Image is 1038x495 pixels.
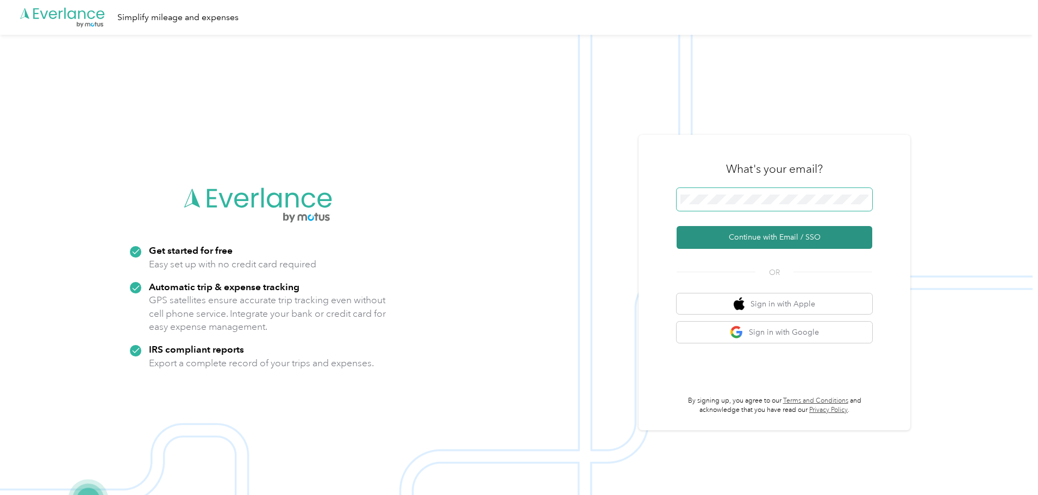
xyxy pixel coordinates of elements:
[149,281,299,292] strong: Automatic trip & expense tracking
[117,11,239,24] div: Simplify mileage and expenses
[809,406,848,414] a: Privacy Policy
[783,397,848,405] a: Terms and Conditions
[677,396,872,415] p: By signing up, you agree to our and acknowledge that you have read our .
[149,293,386,334] p: GPS satellites ensure accurate trip tracking even without cell phone service. Integrate your bank...
[755,267,793,278] span: OR
[734,297,745,311] img: apple logo
[149,356,374,370] p: Export a complete record of your trips and expenses.
[149,245,233,256] strong: Get started for free
[677,322,872,343] button: google logoSign in with Google
[149,258,316,271] p: Easy set up with no credit card required
[677,293,872,315] button: apple logoSign in with Apple
[730,325,743,339] img: google logo
[677,226,872,249] button: Continue with Email / SSO
[149,343,244,355] strong: IRS compliant reports
[726,161,823,177] h3: What's your email?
